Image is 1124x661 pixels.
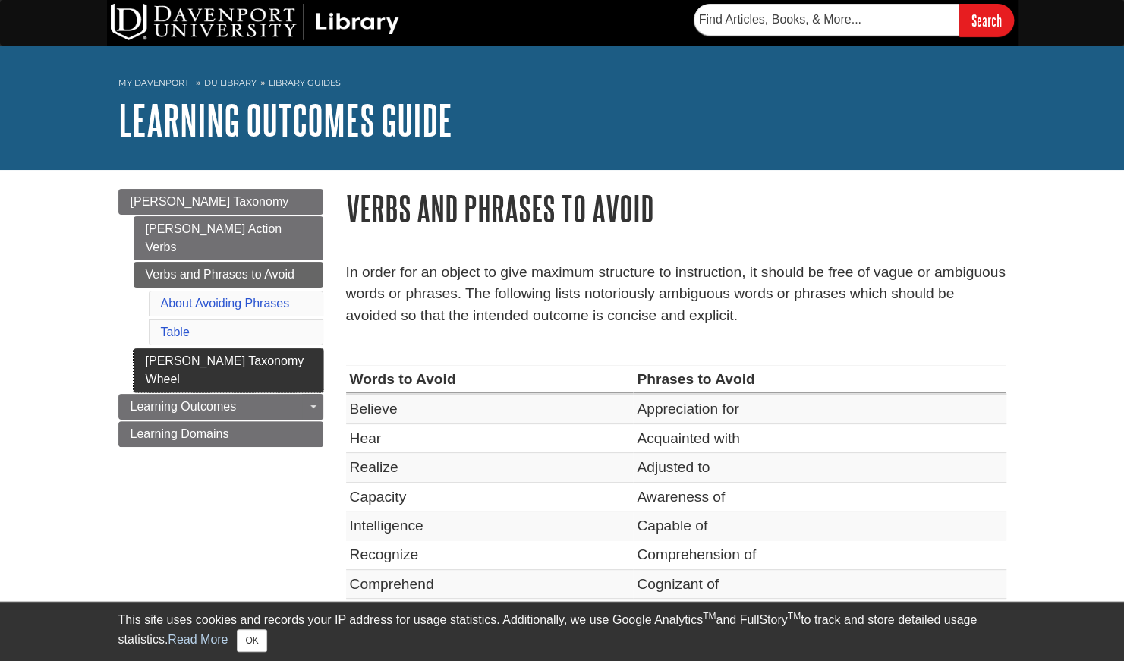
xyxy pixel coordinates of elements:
td: Know [346,599,634,628]
a: My Davenport [118,77,189,90]
td: Enjoyment of [633,599,1006,628]
td: Capacity [346,482,634,511]
span: [PERSON_NAME] Taxonomy [131,195,289,208]
form: Searches DU Library's articles, books, and more [694,4,1014,36]
th: Words to Avoid [346,365,634,394]
button: Close [237,629,266,652]
a: Read More [168,633,228,646]
td: Comprehension of [633,540,1006,569]
td: Comprehend [346,569,634,598]
p: In order for an object to give maximum structure to instruction, it should be free of vague or am... [346,262,1006,327]
td: Capable of [633,511,1006,540]
sup: TM [788,611,801,622]
td: Adjusted to [633,453,1006,482]
div: Guide Page Menu [118,189,323,447]
a: Learning Domains [118,421,323,447]
td: Realize [346,453,634,482]
td: Hear [346,423,634,452]
span: Learning Outcomes [131,400,237,413]
a: [PERSON_NAME] Action Verbs [134,216,323,260]
input: Search [959,4,1014,36]
a: Table [161,326,190,338]
a: Learning Outcomes Guide [118,96,452,143]
td: Believe [346,394,634,423]
h1: Verbs and Phrases to Avoid [346,189,1006,228]
td: Awareness of [633,482,1006,511]
td: Acquainted with [633,423,1006,452]
a: DU Library [204,77,257,88]
td: Cognizant of [633,569,1006,598]
a: Learning Outcomes [118,394,323,420]
span: Learning Domains [131,427,229,440]
div: This site uses cookies and records your IP address for usage statistics. Additionally, we use Goo... [118,611,1006,652]
sup: TM [703,611,716,622]
a: [PERSON_NAME] Taxonomy Wheel [134,348,323,392]
td: Intelligence [346,511,634,540]
a: About Avoiding Phrases [161,297,290,310]
a: Verbs and Phrases to Avoid [134,262,323,288]
th: Phrases to Avoid [633,365,1006,394]
td: Recognize [346,540,634,569]
img: DU Library [111,4,399,40]
nav: breadcrumb [118,73,1006,97]
td: Appreciation for [633,394,1006,423]
a: [PERSON_NAME] Taxonomy [118,189,323,215]
input: Find Articles, Books, & More... [694,4,959,36]
a: Library Guides [269,77,341,88]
